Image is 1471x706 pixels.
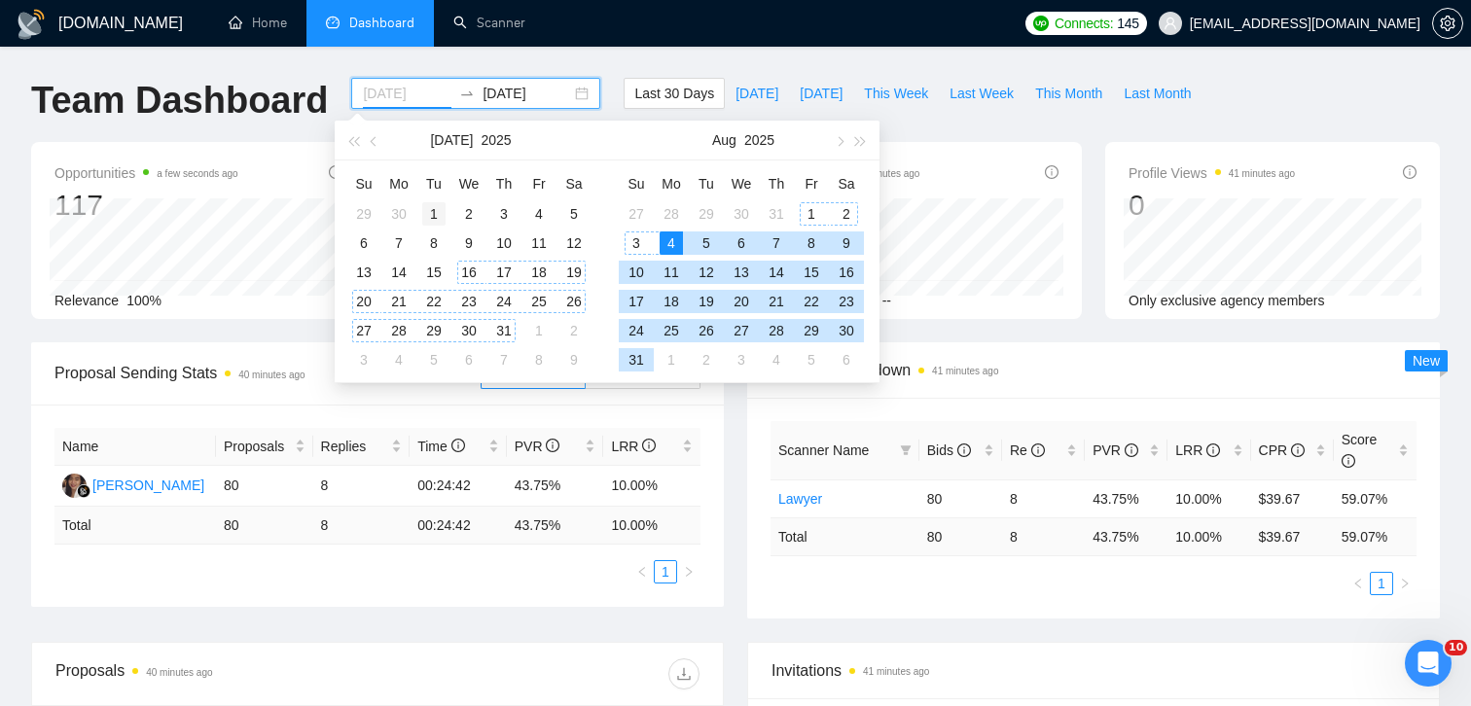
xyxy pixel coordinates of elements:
div: 15 [422,261,446,284]
button: Last Month [1113,78,1202,109]
span: left [1352,578,1364,589]
button: setting [1432,8,1463,39]
td: 2025-07-03 [486,199,521,229]
td: 2025-08-07 [759,229,794,258]
div: 8 [527,348,551,371]
time: a few seconds ago [157,168,237,179]
td: 2025-09-05 [794,345,829,374]
div: 25 [527,290,551,313]
td: 2025-08-02 [829,199,864,229]
div: 27 [730,319,753,342]
td: 43.75 % [1085,517,1167,555]
div: 24 [492,290,516,313]
time: 40 minutes ago [238,370,305,380]
span: info-circle [1031,443,1045,457]
span: LRR [1175,442,1220,458]
td: 2025-07-10 [486,229,521,258]
button: This Week [853,78,939,109]
td: 2025-07-24 [486,287,521,316]
img: DS [62,474,87,498]
div: [PERSON_NAME] [92,475,204,496]
td: 2025-07-27 [346,316,381,345]
div: 20 [352,290,376,313]
div: 24 [625,319,648,342]
span: Connects: [1055,13,1113,34]
td: 2025-07-19 [556,258,592,287]
div: 10 [625,261,648,284]
th: Mo [654,168,689,199]
td: 2025-08-05 [416,345,451,374]
div: 2 [562,319,586,342]
div: 22 [800,290,823,313]
div: 6 [352,231,376,255]
td: 2025-07-27 [619,199,654,229]
td: 8 [313,466,411,507]
td: 2025-08-10 [619,258,654,287]
div: 6 [730,231,753,255]
td: 2025-07-22 [416,287,451,316]
span: Bids [927,442,971,458]
td: 2025-07-31 [486,316,521,345]
td: 2025-07-18 [521,258,556,287]
div: 21 [387,290,411,313]
td: 2025-08-13 [724,258,759,287]
div: 18 [660,290,683,313]
span: info-circle [329,165,342,179]
td: 2025-08-15 [794,258,829,287]
td: 43.75 % [507,507,604,545]
td: 2025-07-06 [346,229,381,258]
div: 4 [765,348,788,371]
div: 29 [422,319,446,342]
td: 2025-07-11 [521,229,556,258]
div: 29 [695,202,718,226]
span: [DATE] [735,83,778,104]
td: 80 [919,479,1002,517]
div: 2 [695,348,718,371]
td: 2025-08-04 [381,345,416,374]
th: Tu [689,168,724,199]
div: 11 [660,261,683,284]
span: Only exclusive agency members [1129,293,1325,308]
span: This Week [864,83,928,104]
span: 100% [126,293,161,308]
td: 00:24:42 [410,466,507,507]
span: Profile Views [1129,161,1295,185]
td: 2025-07-17 [486,258,521,287]
td: 10.00% [603,466,700,507]
div: 14 [387,261,411,284]
td: $39.67 [1251,479,1334,517]
span: Re [1010,442,1045,458]
span: Opportunities [54,161,238,185]
div: 25 [660,319,683,342]
button: This Month [1024,78,1113,109]
div: 27 [352,319,376,342]
td: 2025-07-29 [416,316,451,345]
td: 80 [919,517,1002,555]
td: 2025-08-09 [829,229,864,258]
th: We [451,168,486,199]
td: 2025-08-12 [689,258,724,287]
div: 16 [457,261,481,284]
td: 2025-08-03 [346,345,381,374]
td: 80 [216,466,313,507]
div: 5 [800,348,823,371]
td: 2025-07-30 [724,199,759,229]
button: [DATE] [430,121,473,159]
span: right [683,566,695,578]
td: 2025-08-25 [654,316,689,345]
td: 2025-08-09 [556,345,592,374]
td: 2025-08-23 [829,287,864,316]
iframe: Intercom live chat [1405,640,1452,687]
span: dashboard [326,16,340,29]
span: Replies [321,436,388,457]
td: 2025-07-02 [451,199,486,229]
td: 10.00% [1167,479,1250,517]
span: to [459,86,475,101]
input: Start date [363,83,451,104]
td: 2025-07-23 [451,287,486,316]
td: 10.00 % [603,507,700,545]
td: 2025-07-28 [654,199,689,229]
span: Relevance [54,293,119,308]
th: Su [346,168,381,199]
td: 2025-08-29 [794,316,829,345]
